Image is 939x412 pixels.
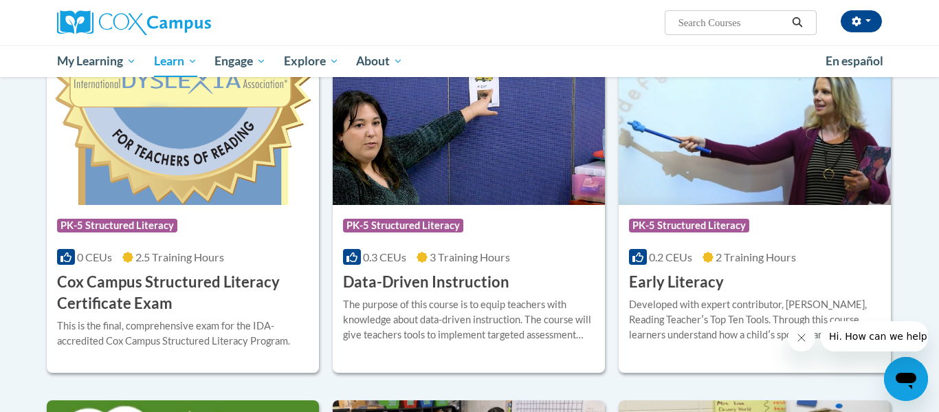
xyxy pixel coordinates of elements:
span: My Learning [57,53,136,69]
h3: Data-Driven Instruction [343,272,509,293]
span: 3 Training Hours [430,250,510,263]
span: Hi. How can we help? [8,10,111,21]
span: 0.3 CEUs [363,250,406,263]
span: Explore [284,53,339,69]
span: PK-5 Structured Literacy [629,219,749,232]
a: En español [817,47,892,76]
a: About [348,45,412,77]
span: Engage [214,53,266,69]
a: Learn [145,45,206,77]
span: PK-5 Structured Literacy [57,219,177,232]
input: Search Courses [677,14,787,31]
div: Developed with expert contributor, [PERSON_NAME], Reading Teacherʹs Top Ten Tools. Through this c... [629,297,881,343]
span: 2 Training Hours [716,250,796,263]
span: About [356,53,403,69]
a: Cox Campus [57,10,318,35]
span: 2.5 Training Hours [135,250,224,263]
span: PK-5 Structured Literacy [343,219,463,232]
img: Course Logo [333,65,605,205]
span: Learn [154,53,197,69]
a: Course LogoPK-5 Structured Literacy0.3 CEUs3 Training Hours Data-Driven InstructionThe purpose of... [333,65,605,373]
img: Cox Campus [57,10,211,35]
h3: Early Literacy [629,272,724,293]
a: Explore [275,45,348,77]
div: The purpose of this course is to equip teachers with knowledge about data-driven instruction. The... [343,297,595,343]
div: This is the final, comprehensive exam for the IDA-accredited Cox Campus Structured Literacy Program. [57,318,309,349]
div: Main menu [36,45,903,77]
a: My Learning [48,45,145,77]
img: Course Logo [619,65,891,205]
span: En español [826,54,883,68]
span: 0.2 CEUs [649,250,692,263]
a: Course LogoPK-5 Structured Literacy0.2 CEUs2 Training Hours Early LiteracyDeveloped with expert c... [619,65,891,373]
h3: Cox Campus Structured Literacy Certificate Exam [57,272,309,314]
img: Course Logo [47,65,319,205]
iframe: Button to launch messaging window [884,357,928,401]
button: Account Settings [841,10,882,32]
a: Engage [206,45,275,77]
a: Course LogoPK-5 Structured Literacy0 CEUs2.5 Training Hours Cox Campus Structured Literacy Certif... [47,65,319,373]
span: 0 CEUs [77,250,112,263]
iframe: Close message [788,324,815,351]
iframe: Message from company [821,321,928,351]
button: Search [787,14,808,31]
